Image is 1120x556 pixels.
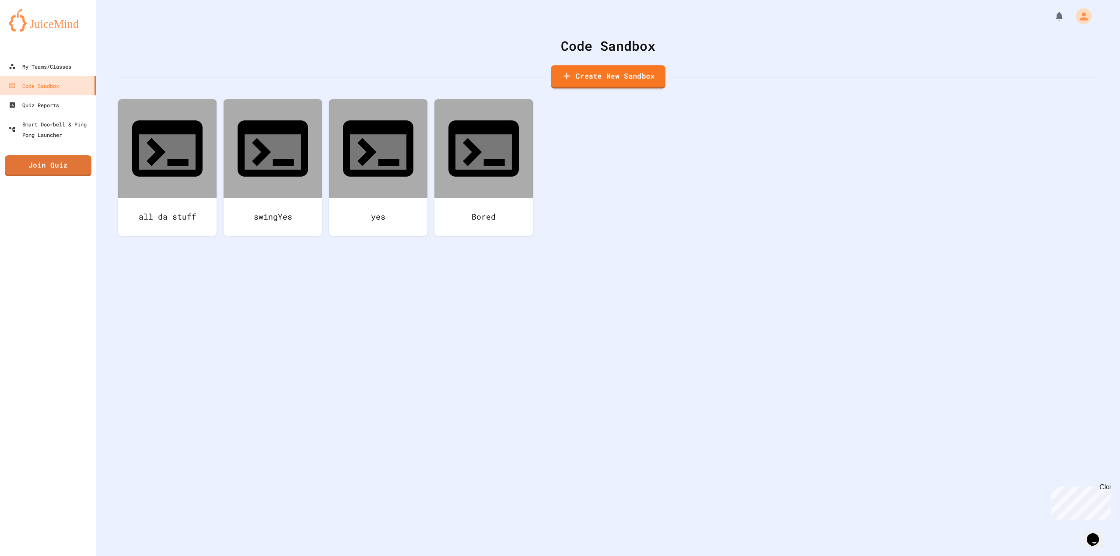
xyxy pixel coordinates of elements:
[1083,521,1111,547] iframe: chat widget
[329,198,427,236] div: yes
[224,198,322,236] div: swingYes
[9,100,59,110] div: Quiz Reports
[1067,6,1094,26] div: My Account
[3,3,60,56] div: Chat with us now!Close
[118,99,217,236] a: all da stuff
[329,99,427,236] a: yes
[1047,483,1111,520] iframe: chat widget
[9,61,71,72] div: My Teams/Classes
[434,99,533,236] a: Bored
[118,36,1098,56] div: Code Sandbox
[551,65,665,89] a: Create New Sandbox
[118,198,217,236] div: all da stuff
[9,80,59,91] div: Code Sandbox
[224,99,322,236] a: swingYes
[9,9,87,31] img: logo-orange.svg
[434,198,533,236] div: Bored
[9,119,93,140] div: Smart Doorbell & Ping Pong Launcher
[1038,9,1067,24] div: My Notifications
[5,155,91,176] a: Join Quiz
